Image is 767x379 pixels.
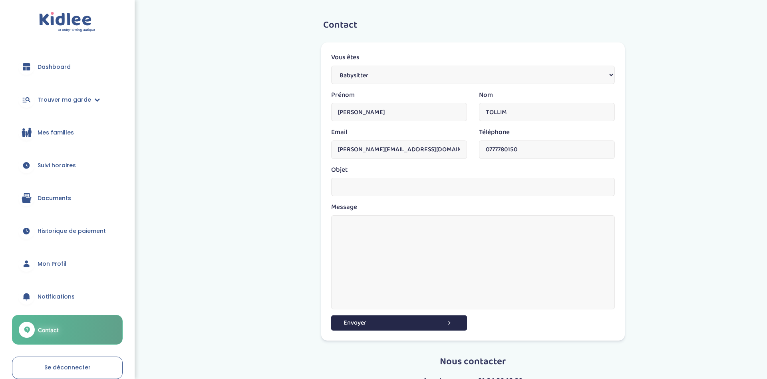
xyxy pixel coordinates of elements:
[331,315,467,330] button: Envoyer
[12,282,123,311] a: Notifications
[38,63,71,71] span: Dashboard
[331,127,347,138] label: Email
[38,326,59,334] span: Contact
[39,12,95,32] img: logo.svg
[331,165,348,175] label: Objet
[12,357,123,379] a: Se déconnecter
[12,118,123,147] a: Mes familles
[321,357,625,367] h2: Nous contacter
[38,96,91,104] span: Trouver ma garde
[323,20,631,30] h3: Contact
[331,52,360,63] label: Vous êtes
[38,161,76,170] span: Suivi horaires
[12,249,123,278] a: Mon Profil
[44,363,91,371] span: Se déconnecter
[12,315,123,345] a: Contact
[38,194,71,203] span: Documents
[12,217,123,245] a: Historique de paiement
[12,151,123,180] a: Suivi horaires
[38,227,106,235] span: Historique de paiement
[479,127,510,138] label: Téléphone
[12,184,123,213] a: Documents
[479,90,493,100] label: Nom
[331,90,355,100] label: Prénom
[12,52,123,81] a: Dashboard
[38,293,75,301] span: Notifications
[331,202,357,213] label: Message
[38,128,74,137] span: Mes familles
[38,260,66,268] span: Mon Profil
[12,85,123,114] a: Trouver ma garde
